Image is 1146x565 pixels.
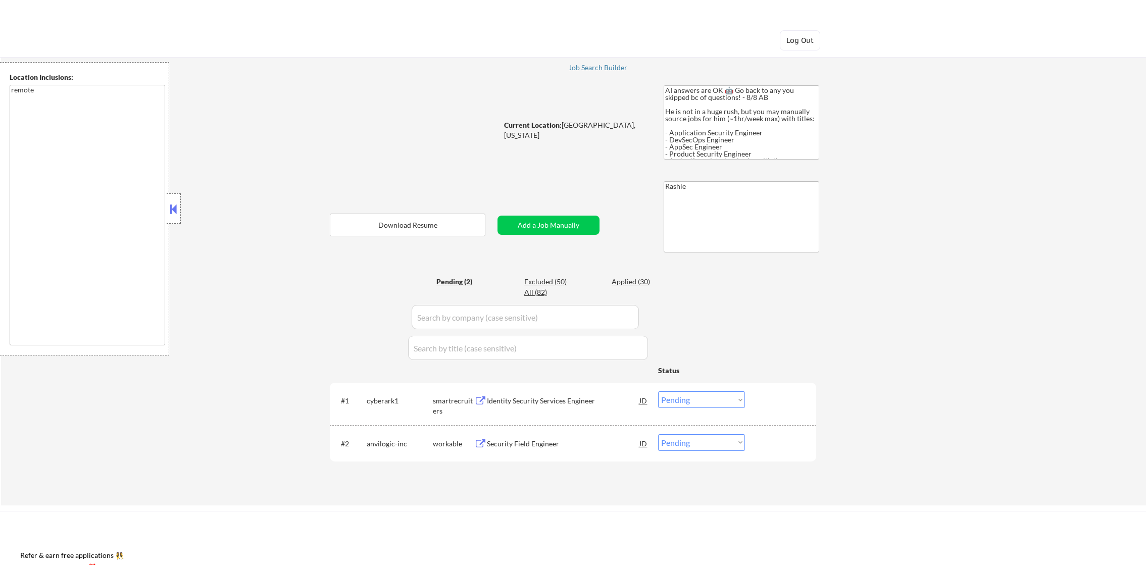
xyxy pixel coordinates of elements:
[487,396,639,406] div: Identity Security Services Engineer
[569,64,628,71] div: Job Search Builder
[433,439,474,449] div: workable
[408,336,648,360] input: Search by title (case sensitive)
[341,439,359,449] div: #2
[504,121,562,129] strong: Current Location:
[612,277,662,287] div: Applied (30)
[658,361,745,379] div: Status
[436,277,487,287] div: Pending (2)
[412,305,639,329] input: Search by company (case sensitive)
[497,216,600,235] button: Add a Job Manually
[780,30,820,50] button: Log Out
[524,287,575,297] div: All (82)
[487,439,639,449] div: Security Field Engineer
[638,434,649,452] div: JD
[367,396,433,406] div: cyberark1
[341,396,359,406] div: #1
[10,72,165,82] div: Location Inclusions:
[330,214,485,236] button: Download Resume
[367,439,433,449] div: anvilogic-inc
[524,277,575,287] div: Excluded (50)
[569,64,628,74] a: Job Search Builder
[20,552,783,562] a: Refer & earn free applications 👯‍♀️
[638,391,649,409] div: JD
[433,396,474,416] div: smartrecruiters
[504,120,647,140] div: [GEOGRAPHIC_DATA], [US_STATE]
